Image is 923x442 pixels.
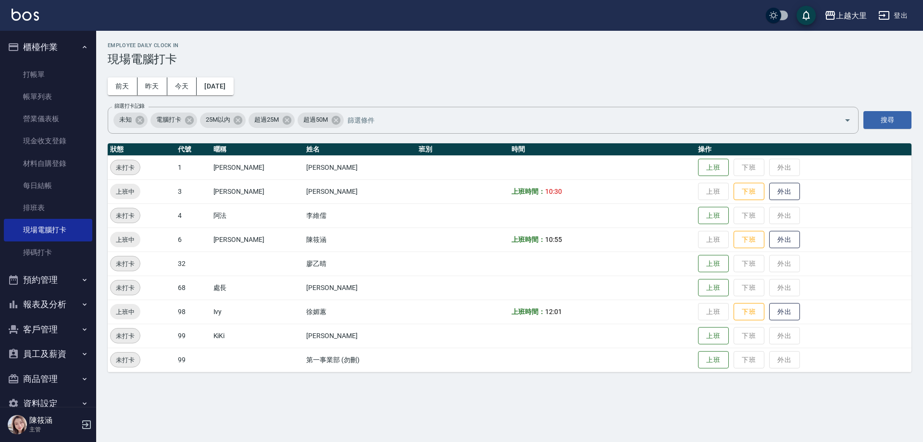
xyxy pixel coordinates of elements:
span: 超過25M [249,115,285,125]
th: 代號 [175,143,211,156]
span: 上班中 [110,187,140,197]
button: [DATE] [197,77,233,95]
img: Person [8,415,27,434]
div: 超過25M [249,113,295,128]
td: 陳筱涵 [304,227,416,252]
span: 未打卡 [111,259,140,269]
td: [PERSON_NAME] [304,324,416,348]
div: 上越大里 [836,10,867,22]
a: 材料自購登錄 [4,152,92,175]
td: 阿法 [211,203,304,227]
a: 營業儀表板 [4,108,92,130]
th: 操作 [696,143,911,156]
td: 68 [175,276,211,300]
span: 25M以內 [200,115,236,125]
td: [PERSON_NAME] [211,155,304,179]
button: 上班 [698,279,729,297]
button: 上班 [698,159,729,177]
span: 未打卡 [111,163,140,173]
span: 電腦打卡 [150,115,187,125]
td: 4 [175,203,211,227]
h3: 現場電腦打卡 [108,52,911,66]
button: 登出 [874,7,911,25]
div: 電腦打卡 [150,113,197,128]
span: 10:30 [545,188,562,195]
button: 資料設定 [4,391,92,416]
td: 99 [175,324,211,348]
td: 98 [175,300,211,324]
label: 篩選打卡記錄 [114,102,145,110]
button: 上越大里 [821,6,871,25]
button: 預約管理 [4,267,92,292]
input: 篩選條件 [345,112,827,128]
th: 時間 [509,143,695,156]
span: 未知 [113,115,137,125]
button: 昨天 [137,77,167,95]
button: 商品管理 [4,366,92,391]
td: Ivy [211,300,304,324]
b: 上班時間： [511,188,545,195]
th: 班別 [416,143,510,156]
span: 未打卡 [111,355,140,365]
span: 超過50M [298,115,334,125]
b: 上班時間： [511,236,545,243]
button: 外出 [769,183,800,201]
td: 99 [175,348,211,372]
td: [PERSON_NAME] [304,276,416,300]
p: 主管 [29,425,78,434]
td: 第一事業部 (勿刪) [304,348,416,372]
button: 下班 [734,183,764,201]
th: 狀態 [108,143,175,156]
button: 搜尋 [863,111,911,129]
button: 今天 [167,77,197,95]
button: 外出 [769,303,800,321]
span: 上班中 [110,307,140,317]
span: 未打卡 [111,331,140,341]
button: 前天 [108,77,137,95]
td: [PERSON_NAME] [211,179,304,203]
td: 處長 [211,276,304,300]
h2: Employee Daily Clock In [108,42,911,49]
button: 上班 [698,327,729,345]
td: 6 [175,227,211,252]
td: KiKi [211,324,304,348]
td: [PERSON_NAME] [211,227,304,252]
button: 下班 [734,303,764,321]
span: 12:01 [545,308,562,316]
button: 報表及分析 [4,292,92,317]
a: 打帳單 [4,63,92,86]
td: [PERSON_NAME] [304,179,416,203]
span: 10:55 [545,236,562,243]
div: 25M以內 [200,113,246,128]
td: [PERSON_NAME] [304,155,416,179]
button: 上班 [698,255,729,273]
button: 上班 [698,207,729,225]
button: 外出 [769,231,800,249]
span: 上班中 [110,235,140,245]
th: 姓名 [304,143,416,156]
a: 帳單列表 [4,86,92,108]
img: Logo [12,9,39,21]
td: 32 [175,252,211,276]
div: 超過50M [298,113,344,128]
a: 現場電腦打卡 [4,219,92,241]
td: 1 [175,155,211,179]
a: 掃碼打卡 [4,241,92,264]
div: 未知 [113,113,148,128]
td: 徐媚蕙 [304,300,416,324]
span: 未打卡 [111,211,140,221]
td: 3 [175,179,211,203]
button: 上班 [698,351,729,369]
button: 客戶管理 [4,317,92,342]
button: Open [840,113,855,128]
a: 現金收支登錄 [4,130,92,152]
h5: 陳筱涵 [29,416,78,425]
button: 員工及薪資 [4,341,92,366]
b: 上班時間： [511,308,545,316]
td: 廖乙晴 [304,252,416,276]
span: 未打卡 [111,283,140,293]
button: save [797,6,816,25]
button: 下班 [734,231,764,249]
td: 李維儒 [304,203,416,227]
a: 排班表 [4,197,92,219]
